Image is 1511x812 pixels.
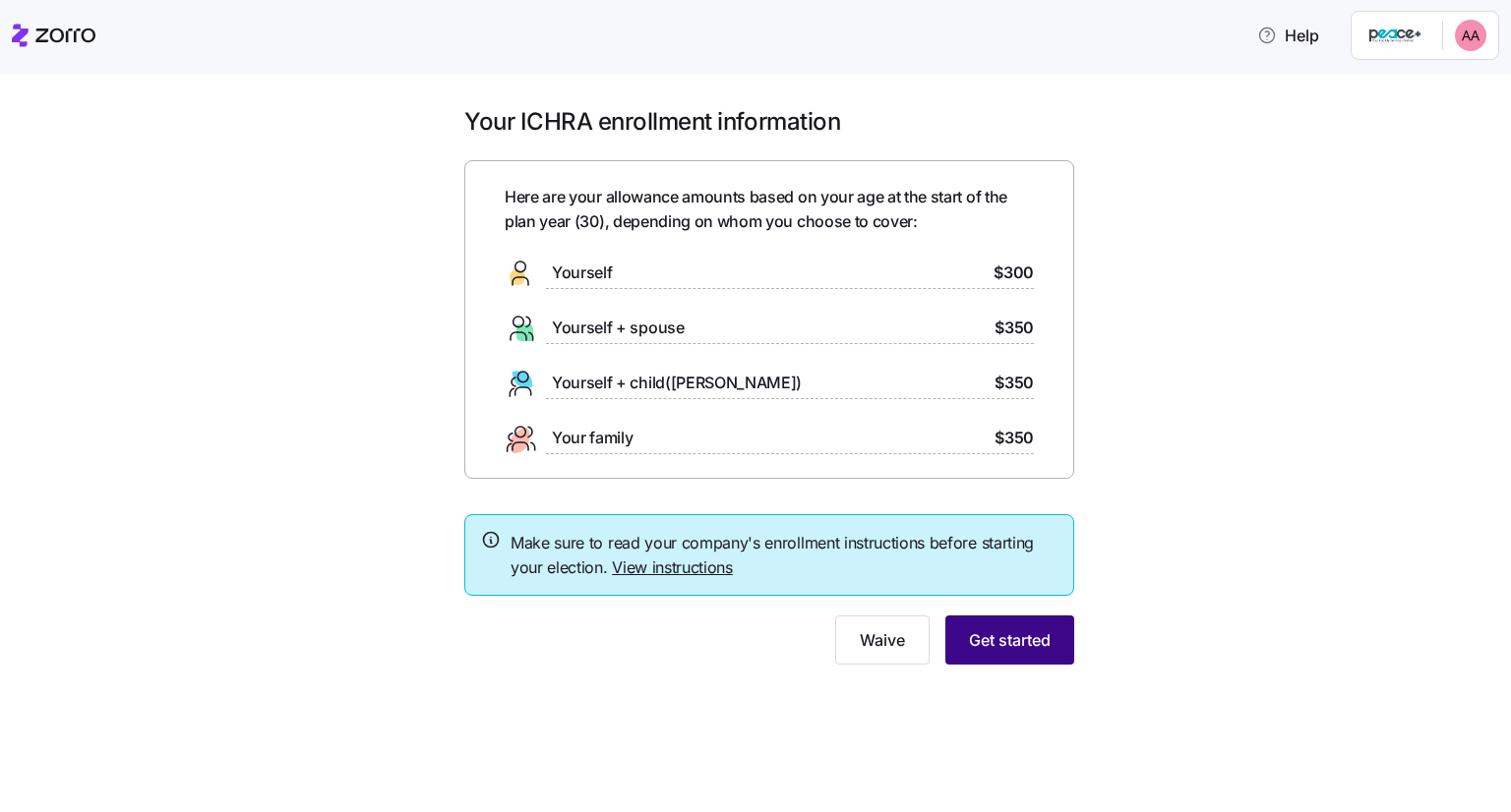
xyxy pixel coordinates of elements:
a: View instructions [612,557,733,577]
button: Get started [945,615,1074,665]
span: $350 [995,316,1034,340]
span: Make sure to read your company's enrollment instructions before starting your election. [511,531,1058,580]
button: Waive [835,615,930,665]
span: Your family [552,426,633,450]
img: Employer logo [1363,24,1426,47]
span: $300 [994,261,1034,285]
span: Help [1257,24,1319,47]
span: Here are your allowance amounts based on your age at the start of the plan year ( 30 ), depending... [505,185,1034,234]
span: $350 [995,371,1034,395]
span: Yourself + child([PERSON_NAME]) [552,371,802,395]
span: $350 [995,426,1034,450]
span: Yourself [552,261,612,285]
img: 8f6ddf205d3a4cb90988111ae25d5134 [1455,20,1486,51]
button: Help [1241,16,1335,55]
span: Yourself + spouse [552,316,685,340]
h1: Your ICHRA enrollment information [464,106,1074,137]
span: Waive [860,628,905,652]
span: Get started [969,628,1051,652]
